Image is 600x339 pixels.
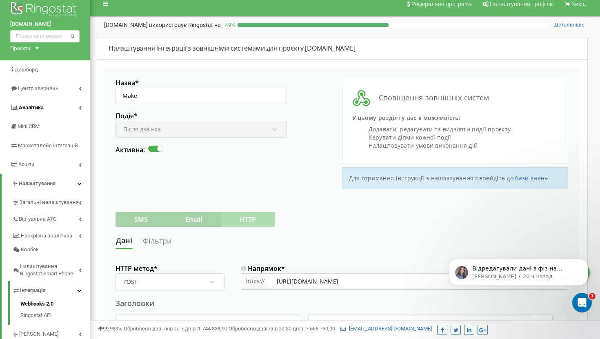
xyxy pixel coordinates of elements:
span: Mini CRM [18,123,40,129]
a: Інтеграція [12,281,90,298]
iframe: Intercom live chat [572,293,592,312]
span: Загальні налаштування [19,199,79,206]
a: Налаштування [2,174,90,193]
iframe: Intercom notifications сообщение [437,242,600,317]
a: Webhooks 2.0 [20,300,90,310]
span: Колбек [21,246,39,254]
span: 1 [589,293,596,299]
a: Колбек [12,243,90,257]
a: Налаштування Ringostat Smart Phone [12,257,90,281]
span: використовує Ringostat на [149,22,221,28]
p: Для отримання інструкції з нашлатування перейдіть до [349,174,562,182]
span: [PERSON_NAME] [19,330,58,338]
span: Наскрізна аналітика [21,232,72,240]
div: Проєкти [10,44,31,52]
p: 49 % [221,21,238,29]
a: бази знань [515,174,548,182]
input: ім'я [116,315,299,331]
span: Налаштування профілю [490,1,554,7]
span: Вихід [571,1,586,7]
label: HTTP метод * [116,264,224,273]
span: Оброблено дзвінків за 30 днів : [229,326,335,332]
span: Центр звернень [18,85,58,91]
p: У цьому розділі у вас є можливість: [352,114,558,122]
div: Заголовки [116,298,568,308]
a: [DOMAIN_NAME] [10,20,80,28]
li: Налаштовувати умови виконання дій [369,142,558,150]
span: Налаштування Ringostat Smart Phone [20,263,79,278]
span: Кошти [18,161,35,167]
input: Введіть назву [116,88,287,104]
span: Налаштування [19,180,56,186]
span: Реферальна програма [411,1,472,7]
a: Наскрізна аналітика [12,226,90,243]
a: Ringostat API [20,310,90,319]
p: [DOMAIN_NAME] [104,21,221,29]
input: https://example.com [270,273,568,290]
span: Віртуальна АТС [19,215,56,223]
div: https:// [241,273,269,290]
u: 1 744 838,00 [198,326,227,332]
span: Інтеграція [20,287,45,295]
label: Активна: [116,146,145,155]
span: Маркетплейс інтеграцій [18,142,78,148]
div: Налаштування інтеграції з зовнішніми системами для проєкту [DOMAIN_NAME] [109,44,575,53]
h3: Сповіщення зовнішніх систем [352,89,558,107]
div: POST [123,278,138,286]
li: Керувати діями кожної події [369,133,558,142]
input: значення [308,315,553,331]
a: Віртуальна АТС [12,210,90,226]
a: [EMAIL_ADDRESS][DOMAIN_NAME] [340,326,432,332]
a: Дані [116,233,133,249]
span: Оброблено дзвінків за 7 днів : [124,326,227,332]
span: Детальніше [554,22,584,28]
input: Пошук за номером [10,30,80,42]
label: Назва * [116,79,287,88]
u: 7 556 750,00 [306,326,335,332]
li: Додавати, редагувати та видаляти події проєкту [369,125,558,133]
span: Дашборд [15,66,38,73]
label: Подія * [116,112,287,121]
span: Аналiтика [19,104,44,111]
a: Загальні налаштування [12,193,90,210]
a: Фільтри [142,233,172,248]
span: 99,989% [98,326,122,332]
label: Напрямок * [241,264,568,273]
